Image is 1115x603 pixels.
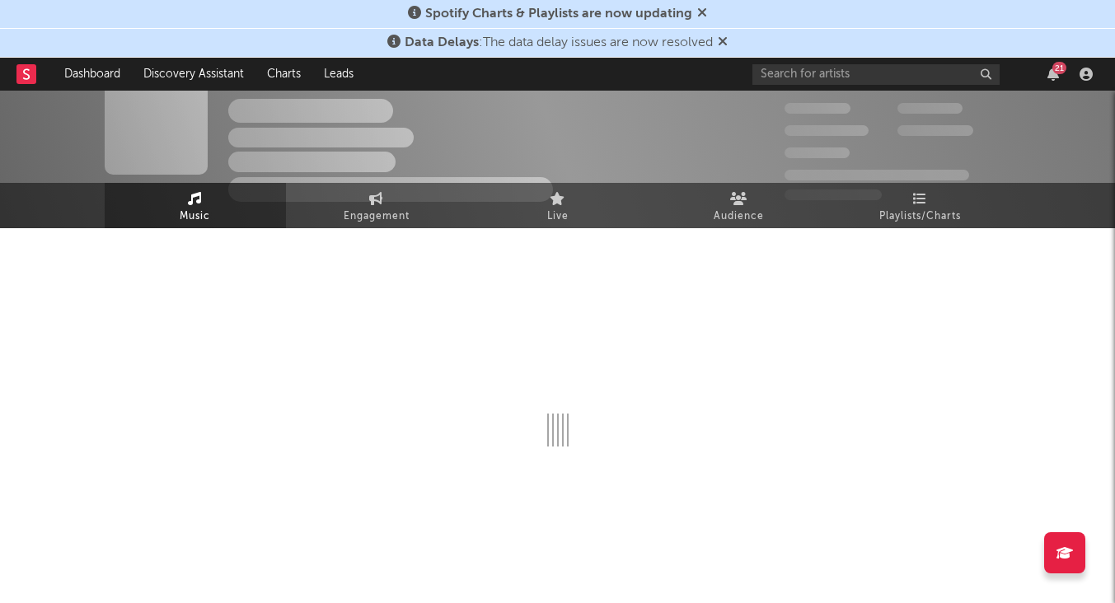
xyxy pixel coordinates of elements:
[879,207,961,227] span: Playlists/Charts
[312,58,365,91] a: Leads
[286,183,467,228] a: Engagement
[255,58,312,91] a: Charts
[467,183,649,228] a: Live
[1052,62,1066,74] div: 21
[132,58,255,91] a: Discovery Assistant
[785,170,969,180] span: 50,000,000 Monthly Listeners
[785,103,850,114] span: 300,000
[752,64,1000,85] input: Search for artists
[425,7,692,21] span: Spotify Charts & Playlists are now updating
[547,207,569,227] span: Live
[697,7,707,21] span: Dismiss
[180,207,210,227] span: Music
[53,58,132,91] a: Dashboard
[897,125,973,136] span: 1,000,000
[785,147,850,158] span: 100,000
[105,183,286,228] a: Music
[785,125,869,136] span: 50,000,000
[830,183,1011,228] a: Playlists/Charts
[649,183,830,228] a: Audience
[405,36,713,49] span: : The data delay issues are now resolved
[405,36,479,49] span: Data Delays
[344,207,410,227] span: Engagement
[897,103,963,114] span: 100,000
[1047,68,1059,81] button: 21
[714,207,764,227] span: Audience
[718,36,728,49] span: Dismiss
